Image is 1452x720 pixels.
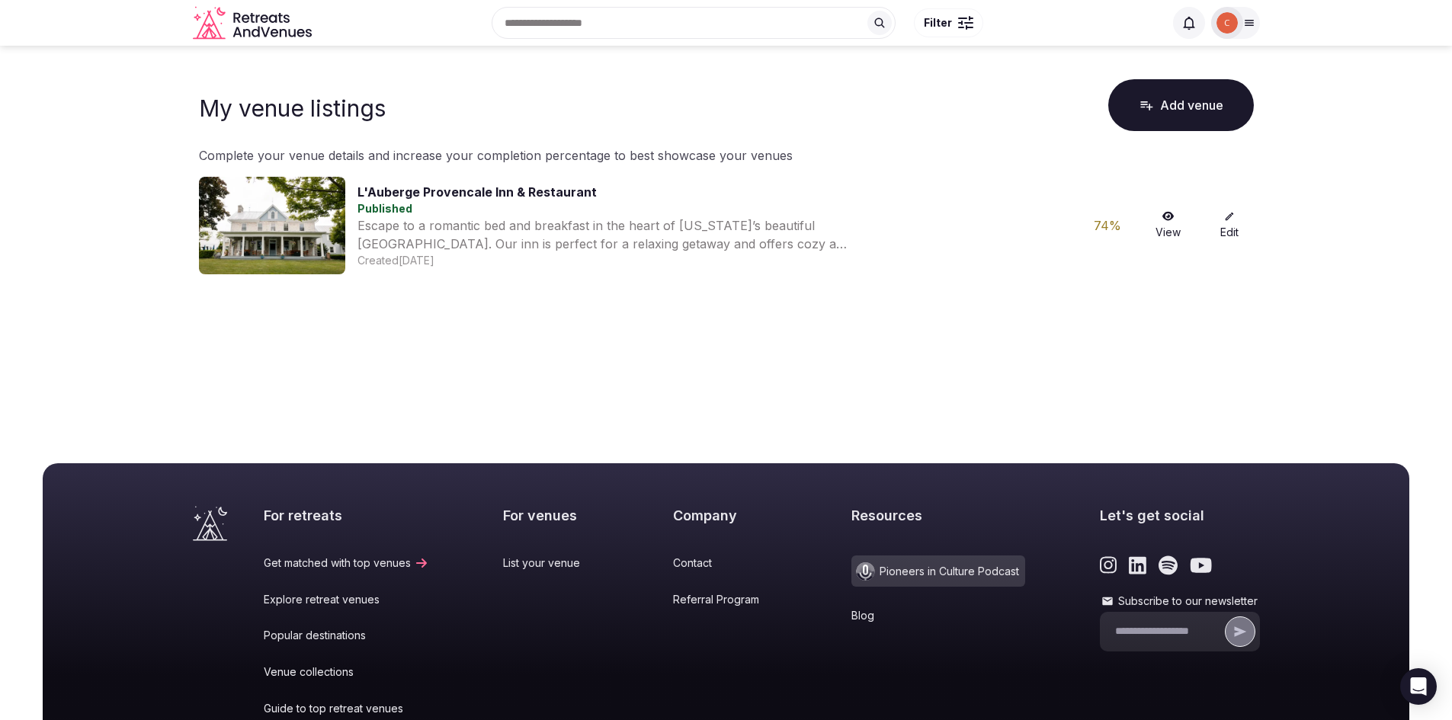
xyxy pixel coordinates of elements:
p: Complete your venue details and increase your completion percentage to best showcase your venues [199,146,1254,165]
a: Visit the homepage [193,6,315,40]
a: Link to the retreats and venues Youtube page [1190,555,1212,575]
a: Visit the homepage [193,506,227,541]
a: Get matched with top venues [264,555,429,571]
a: Link to the retreats and venues LinkedIn page [1129,555,1146,575]
a: Blog [851,608,1025,623]
a: Guide to top retreat venues [264,701,429,716]
a: Link to the retreats and venues Instagram page [1100,555,1117,575]
a: Popular destinations [264,628,429,643]
button: Filter [914,8,983,37]
img: celebrate [1216,12,1238,34]
div: Created [DATE] [357,253,1071,268]
label: Subscribe to our newsletter [1100,594,1260,609]
span: Published [357,202,412,215]
img: Venue cover photo for L'Auberge Provencale Inn & Restaurant [199,177,345,274]
a: Explore retreat venues [264,592,429,607]
h1: My venue listings [199,94,386,122]
h2: For retreats [264,506,429,525]
a: L'Auberge Provencale Inn & Restaurant [357,184,597,200]
span: Filter [924,15,952,30]
a: Pioneers in Culture Podcast [851,555,1025,587]
h2: For venues [503,506,598,525]
div: Escape to a romantic bed and breakfast in the heart of [US_STATE]’s beautiful [GEOGRAPHIC_DATA]. ... [357,216,853,253]
h2: Resources [851,506,1025,525]
svg: Retreats and Venues company logo [193,6,315,40]
a: Link to the retreats and venues Spotify page [1159,555,1178,575]
div: Open Intercom Messenger [1400,668,1437,705]
a: Referral Program [673,592,777,607]
button: Add venue [1108,79,1254,131]
h2: Company [673,506,777,525]
a: List your venue [503,555,598,571]
h2: Let's get social [1100,506,1260,525]
a: Contact [673,555,777,571]
div: 74 % [1083,216,1132,235]
a: Venue collections [264,664,429,680]
a: View [1144,211,1193,240]
a: Edit [1205,211,1254,240]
